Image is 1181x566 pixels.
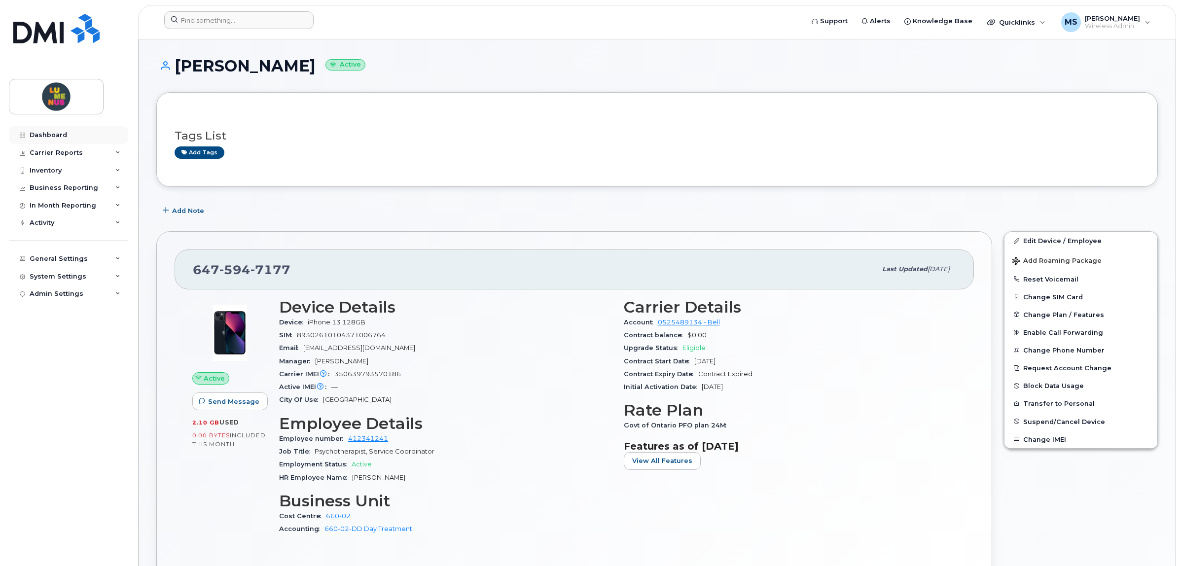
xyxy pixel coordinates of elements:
[279,448,315,455] span: Job Title
[279,344,303,352] span: Email
[1004,232,1157,249] a: Edit Device / Employee
[279,383,331,390] span: Active IMEI
[326,512,351,520] a: 660-02
[172,206,204,215] span: Add Note
[303,344,415,352] span: [EMAIL_ADDRESS][DOMAIN_NAME]
[156,202,213,219] button: Add Note
[624,344,682,352] span: Upgrade Status
[193,262,290,277] span: 647
[624,370,698,378] span: Contract Expiry Date
[279,370,334,378] span: Carrier IMEI
[624,357,694,365] span: Contract Start Date
[928,265,950,273] span: [DATE]
[175,146,224,159] a: Add tags
[624,318,658,326] span: Account
[156,57,1158,74] h1: [PERSON_NAME]
[1004,359,1157,377] button: Request Account Change
[694,357,716,365] span: [DATE]
[325,59,365,71] small: Active
[1004,430,1157,448] button: Change IMEI
[219,262,251,277] span: 594
[204,374,225,383] span: Active
[192,419,219,426] span: 2.10 GB
[1004,250,1157,270] button: Add Roaming Package
[1004,270,1157,288] button: Reset Voicemail
[279,357,315,365] span: Manager
[624,401,957,419] h3: Rate Plan
[882,265,928,273] span: Last updated
[331,383,338,390] span: —
[251,262,290,277] span: 7177
[279,512,326,520] span: Cost Centre
[682,344,706,352] span: Eligible
[702,383,723,390] span: [DATE]
[175,130,1140,142] h3: Tags List
[1023,311,1104,318] span: Change Plan / Features
[279,298,612,316] h3: Device Details
[624,440,957,452] h3: Features as of [DATE]
[1004,341,1157,359] button: Change Phone Number
[624,422,731,429] span: Govt of Ontario PFO plan 24M
[208,397,259,406] span: Send Message
[1004,323,1157,341] button: Enable Call Forwarding
[279,474,352,481] span: HR Employee Name
[279,525,324,532] span: Accounting
[624,452,701,470] button: View All Features
[279,318,308,326] span: Device
[1004,377,1157,394] button: Block Data Usage
[192,392,268,410] button: Send Message
[1023,329,1103,336] span: Enable Call Forwarding
[279,492,612,510] h3: Business Unit
[1004,306,1157,323] button: Change Plan / Features
[624,331,687,339] span: Contract balance
[323,396,392,403] span: [GEOGRAPHIC_DATA]
[308,318,365,326] span: iPhone 13 128GB
[348,435,388,442] a: 412341241
[315,357,368,365] span: [PERSON_NAME]
[1012,257,1102,266] span: Add Roaming Package
[1004,288,1157,306] button: Change SIM Card
[192,431,266,448] span: included this month
[658,318,720,326] a: 0525489134 - Bell
[279,415,612,432] h3: Employee Details
[279,460,352,468] span: Employment Status
[352,460,372,468] span: Active
[632,456,692,465] span: View All Features
[219,419,239,426] span: used
[279,396,323,403] span: City Of Use
[200,303,259,362] img: image20231002-3703462-1ig824h.jpeg
[624,298,957,316] h3: Carrier Details
[324,525,412,532] a: 660-02-DD Day Treatment
[687,331,707,339] span: $0.00
[1023,418,1105,425] span: Suspend/Cancel Device
[352,474,405,481] span: [PERSON_NAME]
[698,370,752,378] span: Contract Expired
[315,448,434,455] span: Psychotherapist, Service Coordinator
[279,331,297,339] span: SIM
[192,432,230,439] span: 0.00 Bytes
[1004,394,1157,412] button: Transfer to Personal
[279,435,348,442] span: Employee number
[624,383,702,390] span: Initial Activation Date
[297,331,386,339] span: 89302610104371006764
[1004,413,1157,430] button: Suspend/Cancel Device
[334,370,401,378] span: 350639793570186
